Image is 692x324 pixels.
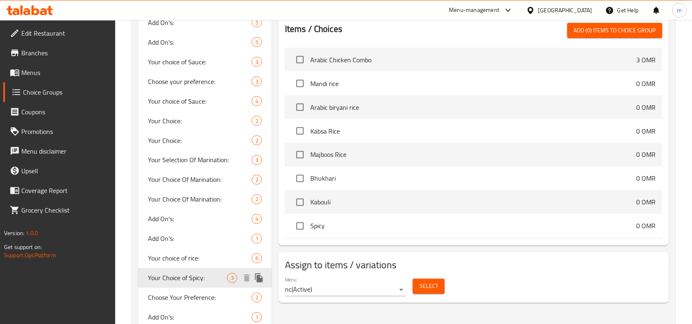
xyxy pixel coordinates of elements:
a: Promotions [3,122,116,141]
div: Choices [252,77,262,86]
div: Add On's:4 [138,209,272,229]
span: 3 [252,156,262,164]
div: Add On's:5 [138,13,272,32]
a: Support.OpsPlatform [4,250,56,261]
h2: Items / Choices [285,23,342,35]
p: 0 OMR [637,174,656,184]
span: Kabsa Rice [310,126,637,136]
div: Choices [252,96,262,106]
span: Select choice [291,170,309,187]
p: 0 OMR [637,79,656,88]
div: Your Choice:2 [138,111,272,131]
a: Menu disclaimer [3,141,116,161]
span: Grocery Checklist [21,205,109,215]
div: Choices [252,116,262,126]
a: Edit Restaurant [3,23,116,43]
span: Choose Your Preference: [148,293,252,303]
span: Select choice [291,99,309,116]
span: 1 [252,235,262,243]
span: Menu disclaimer [21,146,109,156]
div: Choices [252,136,262,145]
div: Your Choice Of Marination:2 [138,170,272,190]
div: Choices [252,254,262,263]
span: 2 [252,294,262,302]
span: Branches [21,48,109,58]
div: Your Choice Of Marination:2 [138,190,272,209]
span: Arabic biryani rice [310,102,637,112]
span: 3 [252,78,262,86]
a: Menus [3,63,116,82]
p: 0 OMR [637,150,656,160]
span: Get support on: [4,242,42,252]
span: Bhukhari [310,174,637,184]
span: Choice Groups [23,87,109,97]
div: Choices [252,37,262,47]
span: Select choice [291,218,309,235]
span: 5 [252,19,262,27]
span: Add (0) items to choice group [574,25,656,36]
button: duplicate [253,272,265,284]
h2: Assign to items / variations [285,259,662,272]
span: Your Selection Of Marination: [148,155,252,165]
div: Choose your preference:3 [138,72,272,91]
a: Grocery Checklist [3,200,116,220]
span: Your choice of Sauce: [148,57,252,67]
a: Coupons [3,102,116,122]
span: Add On's: [148,37,252,47]
span: Your Choice: [148,136,252,145]
div: Add On's:1 [138,229,272,249]
span: Add On's: [148,214,252,224]
div: Choices [252,155,262,165]
p: 0 OMR [637,102,656,112]
span: Coupons [21,107,109,117]
span: 6 [252,255,262,263]
span: 1 [252,314,262,322]
span: Add On's: [148,313,252,322]
span: 3 [228,274,237,282]
div: Choices [252,214,262,224]
span: Select choice [291,194,309,211]
span: Select choice [291,75,309,92]
div: Your Selection Of Marination:3 [138,150,272,170]
span: 1.0.0 [25,228,38,238]
span: Your Choice Of Marination: [148,195,252,204]
div: Choices [252,195,262,204]
span: Majboos Rice [310,150,637,160]
a: Coverage Report [3,181,116,200]
button: Select [413,279,445,294]
span: Version: [4,228,24,238]
span: Your choice of Sauce: [148,96,252,106]
div: Your choice of Sauce:4 [138,91,272,111]
button: delete [241,272,253,284]
span: Add On's: [148,234,252,244]
button: Add (0) items to choice group [567,23,662,38]
p: 0 OMR [637,126,656,136]
div: Your Choice of Spicy:3deleteduplicate [138,268,272,288]
div: Menu-management [449,5,500,15]
span: 2 [252,196,262,204]
div: nc(Active) [285,283,406,297]
div: Choices [252,313,262,322]
span: Your Choice: [148,116,252,126]
span: 2 [252,176,262,184]
span: Your Choice of Spicy: [148,273,227,283]
span: 3 [252,58,262,66]
div: Choose Your Preference:2 [138,288,272,308]
span: Promotions [21,127,109,136]
span: 2 [252,117,262,125]
span: m [677,6,682,15]
span: Your choice of rice: [148,254,252,263]
span: Choose your preference: [148,77,252,86]
div: Choices [252,293,262,303]
label: Menu [285,277,297,282]
div: Choices [252,234,262,244]
p: 0 OMR [637,221,656,231]
a: Branches [3,43,116,63]
span: Edit Restaurant [21,28,109,38]
div: Choices [227,273,237,283]
span: Arabic Chicken Combo [310,55,637,65]
div: [GEOGRAPHIC_DATA] [538,6,592,15]
span: Select choice [291,146,309,163]
span: 5 [252,39,262,46]
span: Select choice [291,51,309,68]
